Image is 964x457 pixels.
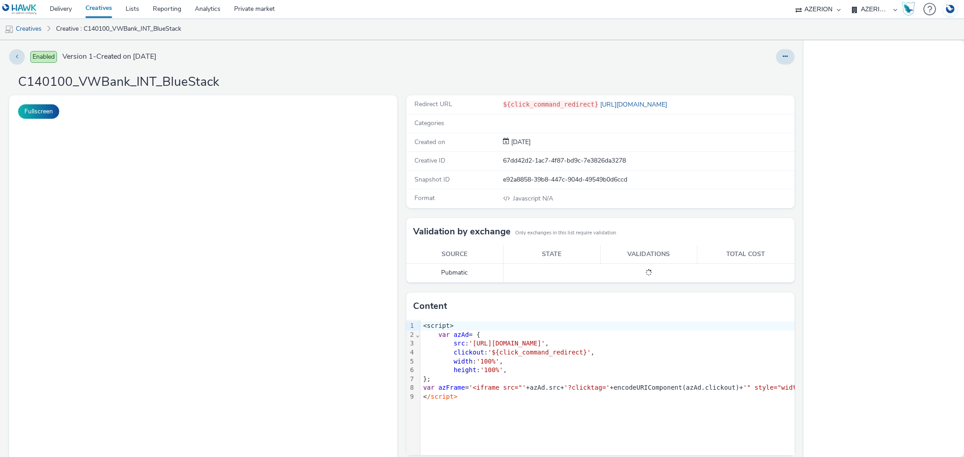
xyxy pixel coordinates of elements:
[564,384,610,391] span: '?clicktag='
[509,138,531,147] div: Creation 02 September 2025, 15:07
[423,384,434,391] span: var
[902,2,919,16] a: Hawk Academy
[476,358,499,365] span: '100%'
[943,2,957,17] img: Account DE
[414,194,435,202] span: Format
[52,18,186,40] a: Creative : C140100_VWBank_INT_BlueStack
[515,229,616,237] small: Only exchanges in this list require validation
[469,384,526,391] span: '<iframe src="'
[413,225,511,238] h3: Validation by exchange
[503,245,600,264] th: State
[406,339,415,348] div: 3
[414,156,445,165] span: Creative ID
[513,194,542,203] span: Javascript
[697,245,795,264] th: Total cost
[5,25,14,34] img: mobile
[18,104,59,119] button: Fullscreen
[512,194,553,203] span: N/A
[503,101,598,108] code: ${click_command_redirect}
[62,51,156,62] span: Version 1 - Created on [DATE]
[503,175,793,184] div: e92a8858-39b8-447c-904d-49549b0d6ccd
[454,366,477,373] span: height
[406,392,415,401] div: 9
[415,331,420,338] span: Fold line
[480,366,503,373] span: '100%'
[438,384,465,391] span: azFrame
[600,245,697,264] th: Validations
[406,348,415,357] div: 4
[454,358,473,365] span: width
[438,331,450,338] span: var
[427,393,457,400] span: /script>
[406,245,503,264] th: Source
[414,138,445,146] span: Created on
[743,384,808,391] span: '" style="width:'
[406,375,415,384] div: 7
[406,322,415,331] div: 1
[598,100,671,109] a: [URL][DOMAIN_NAME]
[406,331,415,340] div: 2
[413,299,447,313] h3: Content
[454,349,484,356] span: clickout
[2,4,37,15] img: undefined Logo
[406,357,415,366] div: 5
[902,2,915,16] img: Hawk Academy
[30,51,57,63] span: Enabled
[414,175,450,184] span: Snapshot ID
[406,264,503,282] td: Pubmatic
[414,119,444,127] span: Categories
[488,349,591,356] span: '${click_command_redirect}'
[454,340,465,347] span: src
[503,156,793,165] div: 67dd42d2-1ac7-4f87-bd9c-7e3826da3278
[454,331,469,338] span: azAd
[509,138,531,146] span: [DATE]
[18,74,219,91] h1: C140100_VWBank_INT_BlueStack
[414,100,452,108] span: Redirect URL
[406,383,415,392] div: 8
[469,340,545,347] span: '[URL][DOMAIN_NAME]'
[406,366,415,375] div: 6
